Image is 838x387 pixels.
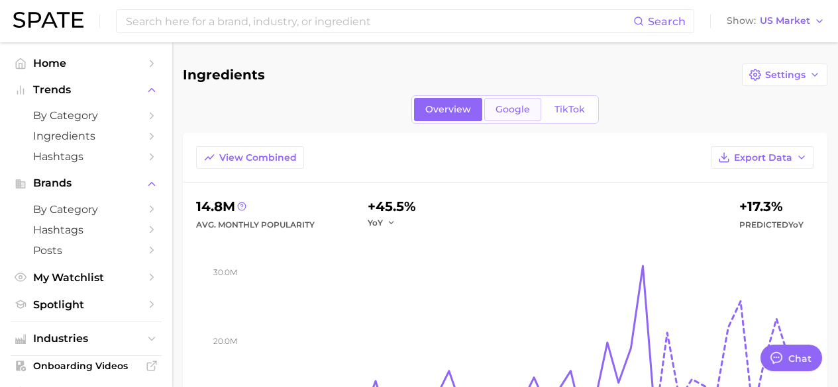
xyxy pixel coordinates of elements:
[33,224,139,236] span: Hashtags
[368,217,383,228] span: YoY
[33,57,139,69] span: Home
[33,244,139,257] span: Posts
[219,152,297,163] span: View Combined
[11,294,162,315] a: Spotlight
[727,17,756,24] span: Show
[125,10,633,32] input: Search here for a brand, industry, or ingredient
[11,146,162,167] a: Hashtags
[11,53,162,73] a: Home
[11,126,162,146] a: Ingredients
[11,80,162,100] button: Trends
[183,67,265,82] h1: Ingredients
[484,98,541,121] a: Google
[11,199,162,220] a: by Category
[11,329,162,349] button: Industries
[368,217,396,228] button: YoY
[425,104,471,115] span: Overview
[554,104,585,115] span: TikTok
[33,203,139,216] span: by Category
[788,220,804,230] span: YoY
[760,17,810,24] span: US Market
[11,173,162,193] button: Brands
[33,109,139,122] span: by Category
[11,105,162,126] a: by Category
[33,150,139,163] span: Hashtags
[742,64,827,86] button: Settings
[368,196,416,217] div: +45.5%
[196,146,304,169] button: View Combined
[33,130,139,142] span: Ingredients
[11,220,162,240] a: Hashtags
[11,240,162,261] a: Posts
[196,196,315,217] div: 14.8m
[739,217,804,233] span: Predicted
[33,271,139,284] span: My Watchlist
[11,267,162,288] a: My Watchlist
[13,12,83,28] img: SPATE
[33,177,139,189] span: Brands
[734,152,792,163] span: Export Data
[765,69,806,81] span: Settings
[496,104,530,115] span: Google
[213,267,237,277] tspan: 30.0m
[414,98,482,121] a: Overview
[33,84,139,96] span: Trends
[739,196,804,217] div: +17.3%
[213,336,237,346] tspan: 20.0m
[33,298,139,311] span: Spotlight
[33,333,139,345] span: Industries
[711,146,814,169] button: Export Data
[33,360,139,372] span: Onboarding Videos
[196,217,315,233] div: Avg. Monthly Popularity
[543,98,596,121] a: TikTok
[648,15,686,28] span: Search
[723,13,828,30] button: ShowUS Market
[11,356,162,376] a: Onboarding Videos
